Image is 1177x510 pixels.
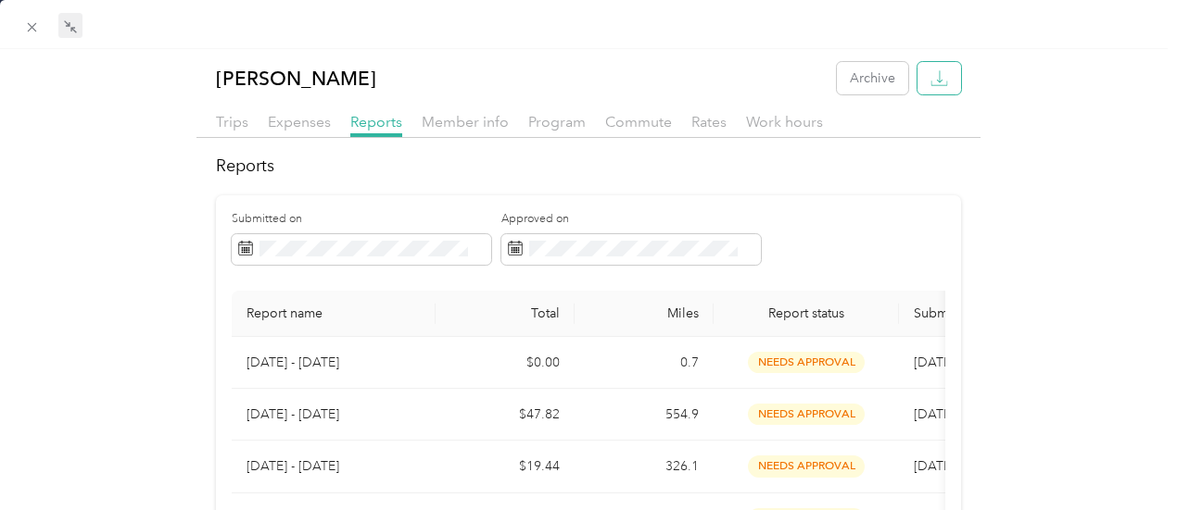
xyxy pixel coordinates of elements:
[914,406,955,422] span: [DATE]
[575,337,714,389] td: 0.7
[575,389,714,441] td: 554.9
[1073,406,1177,510] iframe: Everlance-gr Chat Button Frame
[436,389,575,441] td: $47.82
[350,113,402,131] span: Reports
[837,62,908,94] button: Archive
[501,211,761,228] label: Approved on
[268,113,331,131] span: Expenses
[247,404,421,425] p: [DATE] - [DATE]
[748,352,865,373] span: needs approval
[748,404,865,425] span: needs approval
[914,355,955,370] span: [DATE]
[589,305,699,321] div: Miles
[232,211,491,228] label: Submitted on
[216,154,962,179] h2: Reports
[899,291,1038,337] th: Submitted on
[748,455,865,477] span: needs approval
[232,291,436,337] th: Report name
[247,353,421,373] p: [DATE] - [DATE]
[216,62,376,94] p: [PERSON_NAME]
[436,337,575,389] td: $0.00
[450,305,560,321] div: Total
[575,441,714,492] td: 326.1
[728,305,884,321] span: Report status
[216,113,248,131] span: Trips
[247,456,421,477] p: [DATE] - [DATE]
[422,113,509,131] span: Member info
[691,113,727,131] span: Rates
[605,113,672,131] span: Commute
[746,113,823,131] span: Work hours
[528,113,586,131] span: Program
[436,441,575,492] td: $19.44
[914,458,955,474] span: [DATE]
